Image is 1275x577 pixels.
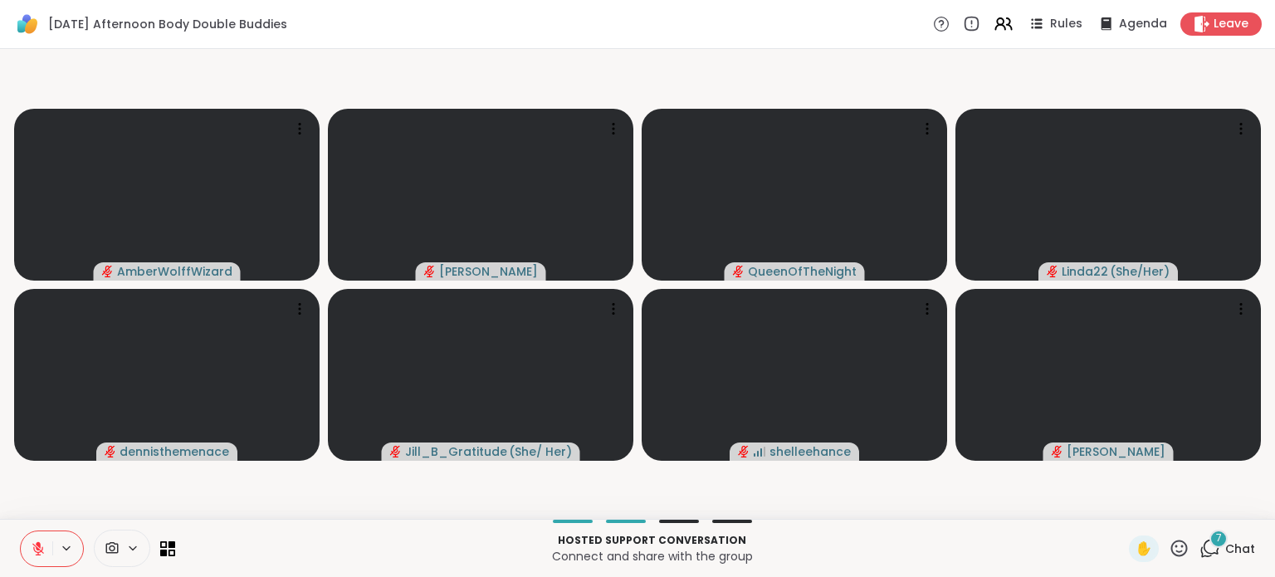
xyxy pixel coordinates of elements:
[1067,443,1165,460] span: [PERSON_NAME]
[105,446,116,457] span: audio-muted
[1050,16,1082,32] span: Rules
[509,443,572,460] span: ( She/ Her )
[120,443,229,460] span: dennisthemenace
[405,443,507,460] span: Jill_B_Gratitude
[13,10,42,38] img: ShareWell Logomark
[1110,263,1170,280] span: ( She/Her )
[439,263,538,280] span: [PERSON_NAME]
[390,446,402,457] span: audio-muted
[738,446,750,457] span: audio-muted
[1225,540,1255,557] span: Chat
[748,263,857,280] span: QueenOfTheNight
[48,16,287,32] span: [DATE] Afternoon Body Double Buddies
[769,443,851,460] span: shelleehance
[1062,263,1108,280] span: Linda22
[102,266,114,277] span: audio-muted
[1052,446,1063,457] span: audio-muted
[1216,531,1222,545] span: 7
[1136,539,1152,559] span: ✋
[1047,266,1058,277] span: audio-muted
[1214,16,1248,32] span: Leave
[1119,16,1167,32] span: Agenda
[117,263,232,280] span: AmberWolffWizard
[185,548,1119,565] p: Connect and share with the group
[424,266,436,277] span: audio-muted
[733,266,745,277] span: audio-muted
[185,533,1119,548] p: Hosted support conversation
